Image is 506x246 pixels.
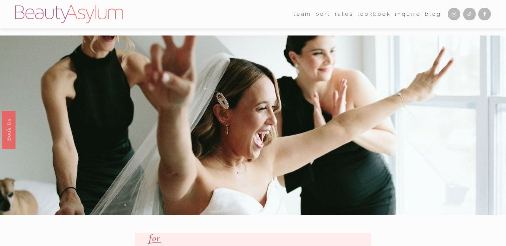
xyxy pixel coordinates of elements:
[293,9,311,20] a: folder dropdown
[395,9,421,20] a: Inquire
[463,8,476,20] a: TikTok
[293,9,311,19] span: team
[478,8,491,20] a: Facebook
[335,9,353,20] a: Rates
[357,9,391,20] a: Lookbook
[425,9,441,20] a: Blog
[2,111,15,149] a: Book Us
[15,5,123,23] img: Beauty Asylum | Bridal Hair &amp; Makeup Charlotte &amp; Atlanta
[316,9,331,20] a: port
[448,8,460,20] a: Instagram
[149,232,160,244] em: for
